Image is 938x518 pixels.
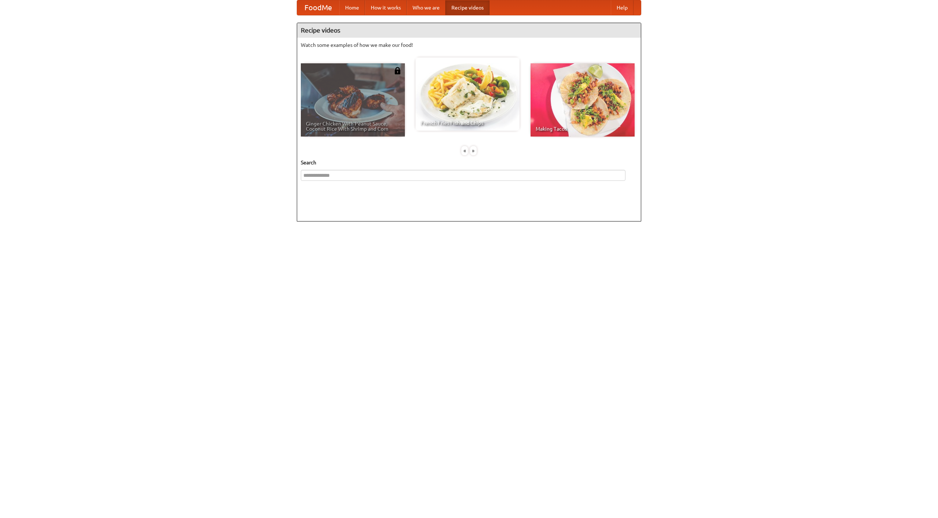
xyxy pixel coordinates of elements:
a: Who we are [407,0,446,15]
a: Making Tacos [531,63,635,137]
img: 483408.png [394,67,401,74]
a: Home [339,0,365,15]
h5: Search [301,159,637,166]
h4: Recipe videos [297,23,641,38]
a: French Fries Fish and Chips [416,57,520,131]
a: Help [611,0,634,15]
a: Recipe videos [446,0,490,15]
span: French Fries Fish and Chips [421,120,514,126]
p: Watch some examples of how we make our food! [301,41,637,49]
a: FoodMe [297,0,339,15]
a: How it works [365,0,407,15]
span: Making Tacos [536,126,629,131]
div: » [470,146,477,155]
div: « [461,146,468,155]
